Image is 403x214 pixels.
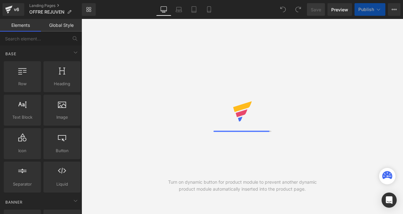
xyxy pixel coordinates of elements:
[358,7,374,12] span: Publish
[355,3,385,16] button: Publish
[171,3,186,16] a: Laptop
[45,80,79,87] span: Heading
[3,3,24,16] a: v6
[29,9,65,15] span: OFFRE REJUVEN
[292,3,304,16] button: Redo
[382,193,397,208] div: Open Intercom Messenger
[45,147,79,154] span: Button
[201,3,217,16] a: Mobile
[13,5,20,14] div: v6
[82,3,96,16] a: New Library
[156,3,171,16] a: Desktop
[327,3,352,16] a: Preview
[5,199,23,205] span: Banner
[6,80,39,87] span: Row
[277,3,289,16] button: Undo
[45,181,79,187] span: Liquid
[162,179,323,193] div: Turn on dynamic button for product module to prevent another dynamic product module automatically...
[6,147,39,154] span: Icon
[29,3,82,8] a: Landing Pages
[331,6,348,13] span: Preview
[6,114,39,121] span: Text Block
[5,51,17,57] span: Base
[45,114,79,121] span: Image
[388,3,400,16] button: More
[311,6,321,13] span: Save
[186,3,201,16] a: Tablet
[41,19,82,32] a: Global Style
[6,181,39,187] span: Separator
